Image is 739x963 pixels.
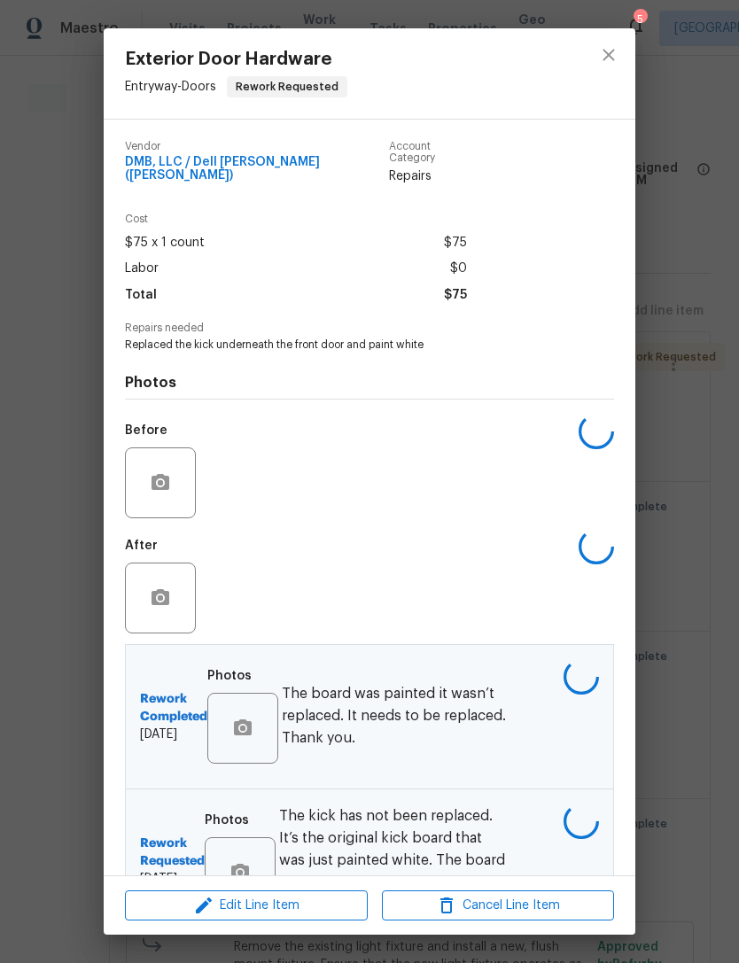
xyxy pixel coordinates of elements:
[125,230,205,256] span: $75 x 1 count
[450,256,467,282] span: $0
[125,214,467,225] span: Cost
[125,256,159,282] span: Labor
[140,690,207,726] b: Rework Completed
[140,870,205,888] span: [DATE]
[125,322,614,334] span: Repairs needed
[140,726,207,743] span: [DATE]
[125,156,389,183] span: DMB, LLC / Dell [PERSON_NAME] ([PERSON_NAME])
[387,895,609,917] span: Cancel Line Item
[125,141,389,152] span: Vendor
[444,230,467,256] span: $75
[444,283,467,308] span: $75
[382,890,614,921] button: Cancel Line Item
[130,895,362,917] span: Edit Line Item
[125,890,368,921] button: Edit Line Item
[125,50,347,69] span: Exterior Door Hardware
[125,540,158,552] h5: After
[207,670,252,682] h5: Photos
[587,34,630,76] button: close
[634,11,646,28] div: 5
[125,424,167,437] h5: Before
[389,167,467,185] span: Repairs
[125,338,565,353] span: Replaced the kick underneath the front door and paint white
[125,283,157,308] span: Total
[279,805,507,917] h6: The kick has not been replaced. It’s the original kick board that was just painted white. The boa...
[282,683,507,749] h6: The board was painted it wasn’t replaced. It needs to be replaced. Thank you.
[125,81,216,93] span: Entryway - Doors
[140,835,205,870] b: Rework Requested
[205,814,249,827] h5: Photos
[125,374,614,392] h4: Photos
[229,78,346,96] span: Rework Requested
[389,141,467,164] span: Account Category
